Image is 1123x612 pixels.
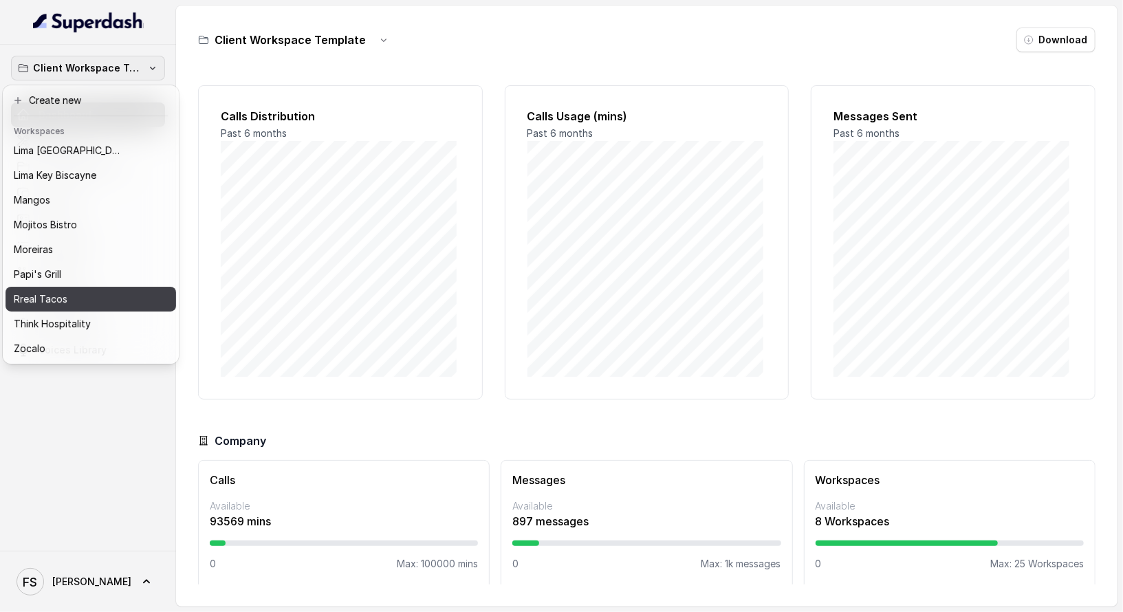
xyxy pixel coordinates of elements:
[14,192,50,208] p: Mangos
[14,316,91,332] p: Think Hospitality
[14,291,67,307] p: Rreal Tacos
[14,266,61,283] p: Papi's Grill
[14,340,45,357] p: Zocalo
[6,119,176,141] header: Workspaces
[14,217,77,233] p: Mojitos Bistro
[33,60,143,76] p: Client Workspace Template
[14,142,124,159] p: Lima [GEOGRAPHIC_DATA]
[6,88,176,113] button: Create new
[11,56,165,80] button: Client Workspace Template
[14,241,53,258] p: Moreiras
[14,167,96,184] p: Lima Key Biscayne
[3,85,179,364] div: Client Workspace Template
